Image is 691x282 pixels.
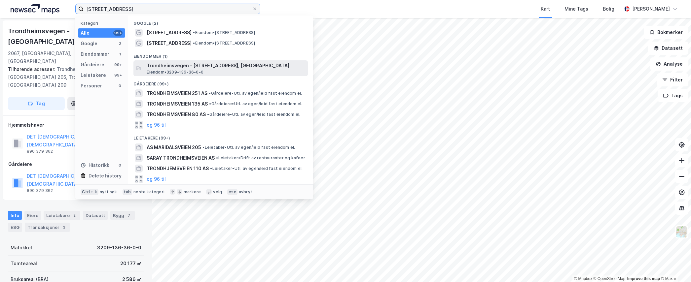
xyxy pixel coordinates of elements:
div: ESG [8,223,22,232]
div: velg [213,189,222,195]
span: • [210,166,212,171]
button: og 96 til [147,175,166,183]
iframe: Chat Widget [658,250,691,282]
div: Kategori [81,21,125,26]
span: Trondheimsvegen - [STREET_ADDRESS], [GEOGRAPHIC_DATA] [147,62,305,70]
button: Filter [657,73,688,86]
div: neste kategori [133,189,164,195]
img: Z [675,226,688,238]
div: Ctrl + k [81,189,98,195]
div: Gårdeiere (99+) [128,76,313,88]
div: Delete history [89,172,122,180]
div: Bolig [603,5,614,13]
span: Gårdeiere • Utl. av egen/leid fast eiendom el. [209,101,302,107]
button: Datasett [648,42,688,55]
div: Transaksjoner [25,223,70,232]
div: Alle [81,29,90,37]
div: Tomteareal [11,260,37,267]
div: Bygg [110,211,135,220]
div: Kart [541,5,550,13]
div: Leietakere [44,211,80,220]
span: • [216,155,218,160]
span: Leietaker • Utl. av egen/leid fast eiendom el. [210,166,303,171]
div: Leietakere [81,71,106,79]
div: 890 379 362 [27,149,53,154]
button: Tag [8,97,65,110]
span: [STREET_ADDRESS] [147,39,192,47]
div: Leietakere (99+) [128,130,313,142]
span: Eiendom • 3209-136-36-0-0 [147,70,203,75]
div: 99+ [113,73,123,78]
div: Google (2) [128,16,313,27]
span: • [193,41,195,46]
div: 7 [126,212,132,219]
div: 1 [117,51,123,57]
div: Personer [81,82,102,90]
div: Trondheimsvegen - [GEOGRAPHIC_DATA] 207 [8,26,133,47]
div: tab [123,189,132,195]
div: Trondheimsvegen - [GEOGRAPHIC_DATA] 205, Trondheimsvegen - [GEOGRAPHIC_DATA] 209 [8,65,139,89]
span: • [207,112,209,117]
button: Tags [658,89,688,102]
div: Mine Tags [564,5,588,13]
span: SARAY TRONDHEIMSVEIEN AS [147,154,215,162]
button: Analyse [650,57,688,71]
div: Datasett [83,211,108,220]
span: TRONDHEIMSVEIEN 135 AS [147,100,208,108]
span: Gårdeiere • Utl. av egen/leid fast eiendom el. [207,112,300,117]
span: TRONDHJEMSVEIEN 110 AS [147,165,209,172]
img: logo.a4113a55bc3d86da70a041830d287a7e.svg [11,4,59,14]
span: Leietaker • Drift av restauranter og kafeer [216,155,305,161]
input: Søk på adresse, matrikkel, gårdeiere, leietakere eller personer [84,4,252,14]
div: 890 379 362 [27,188,53,193]
span: Gårdeiere • Utl. av egen/leid fast eiendom el. [209,91,302,96]
span: TRONDHEIMSVEIEN 80 AS [147,110,206,118]
a: Mapbox [574,276,592,281]
a: OpenStreetMap [594,276,626,281]
div: 2067, [GEOGRAPHIC_DATA], [GEOGRAPHIC_DATA] [8,49,106,65]
div: Matrikkel [11,244,32,252]
div: 3 [61,224,67,231]
a: Improve this map [627,276,660,281]
div: avbryt [239,189,252,195]
span: TRONDHEIMSVEIEN 251 AS [147,89,207,97]
span: Eiendom • [STREET_ADDRESS] [193,30,255,35]
div: Google [81,40,97,47]
div: Gårdeiere [8,160,144,168]
div: nytt søk [100,189,117,195]
span: AS MARIDALSVEIEN 205 [147,143,201,151]
span: • [202,145,204,150]
div: 20 177 ㎡ [120,260,141,267]
span: Eiendom • [STREET_ADDRESS] [193,41,255,46]
div: Kontrollprogram for chat [658,250,691,282]
span: • [193,30,195,35]
button: Bokmerker [644,26,688,39]
div: Historikk [81,161,109,169]
span: • [209,101,211,106]
span: [STREET_ADDRESS] [147,29,192,37]
span: Leietaker • Utl. av egen/leid fast eiendom el. [202,145,295,150]
div: 99+ [113,30,123,36]
div: 2 [71,212,78,219]
button: og 96 til [147,121,166,129]
span: Tilhørende adresser: [8,66,57,72]
div: Eiendommer (1) [128,48,313,60]
div: 0 [117,163,123,168]
div: Info [8,211,22,220]
div: 99+ [113,62,123,67]
div: 0 [117,83,123,88]
div: Eiere [24,211,41,220]
div: 2 [117,41,123,46]
span: • [209,91,211,96]
div: markere [184,189,201,195]
div: [PERSON_NAME] [632,5,670,13]
div: Eiendommer [81,50,109,58]
div: Gårdeiere [81,61,104,69]
div: esc [227,189,237,195]
div: Hjemmelshaver [8,121,144,129]
div: 3209-136-36-0-0 [97,244,141,252]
